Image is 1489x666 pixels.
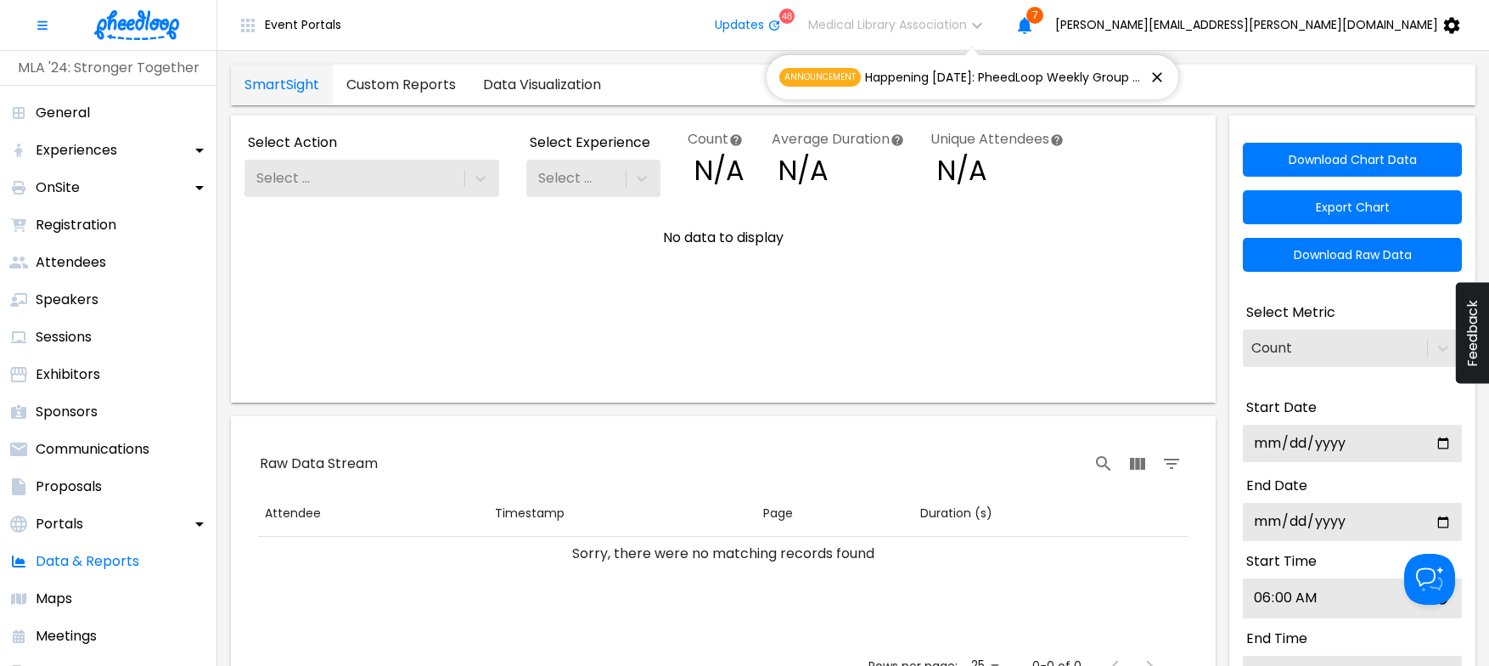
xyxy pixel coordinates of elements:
[36,402,98,422] p: Sponsors
[260,454,378,473] span: Raw Data Stream
[701,8,795,42] button: Updates48
[1026,7,1043,24] span: 7
[763,503,793,524] div: Page
[495,503,565,524] div: Timestamp
[756,498,800,529] button: Sort
[1246,629,1307,649] span: End Time
[1243,143,1462,177] button: Download Chart Data
[36,589,72,609] p: Maps
[535,171,592,186] div: Select ...
[224,8,355,42] button: Event Portals
[488,498,571,529] button: Sort
[1008,8,1042,42] button: 7
[795,8,1008,42] button: Medical Library Association
[258,498,328,529] button: Sort
[248,133,337,153] span: Select Action
[36,477,102,497] p: Proposals
[36,140,117,161] p: Experiences
[729,133,743,147] svg: The individual data points gathered throughout the time period covered by the chart. A single att...
[772,129,903,149] label: Average Duration
[1243,190,1462,224] button: Export Chart
[779,68,861,87] span: Announcement
[1055,18,1438,31] span: [PERSON_NAME][EMAIL_ADDRESS][PERSON_NAME][DOMAIN_NAME]
[231,65,615,105] div: data tabs
[265,544,1182,564] div: Sorry, there were no matching records found
[253,171,310,186] div: Select ...
[36,439,149,460] p: Communications
[36,626,97,646] p: Meetings
[694,155,744,187] span: N/A
[333,65,469,105] a: data-tab-[object Object]
[1289,153,1417,166] span: Download Chart Data
[1155,447,1188,481] button: Filter Table
[36,103,90,123] p: General
[663,228,784,247] span: No data to display
[36,178,80,198] p: OnSite
[1050,133,1064,147] svg: The number of unique attendees observed by SmartSight for the selected metric throughout the time...
[920,503,992,524] div: Duration (s)
[36,290,98,310] p: Speakers
[36,551,139,572] p: Data & Reports
[778,155,903,187] span: N/A
[1404,554,1455,605] iframe: Help Scout Beacon - Open
[231,65,333,105] a: data-tab-SmartSight
[715,18,764,31] span: Updates
[1246,302,1335,323] span: Select Metric
[36,514,83,534] p: Portals
[7,58,210,78] p: MLA '24: Stronger Together
[865,68,1145,87] span: Happening [DATE]: PheedLoop Weekly Group Onboarding – Registration Part 1
[779,8,795,24] div: 48
[469,65,615,105] a: data-tab-[object Object]
[1087,447,1121,481] button: Search
[94,10,179,40] img: logo
[36,252,106,273] p: Attendees
[913,498,999,529] button: Sort
[36,364,100,385] p: Exhibitors
[688,129,744,149] label: Count
[36,327,92,347] p: Sessions
[1121,447,1155,481] button: View Columns
[265,503,321,524] div: Attendee
[1251,341,1292,356] div: Count
[36,215,116,235] p: Registration
[1243,238,1462,272] button: download raw data
[265,18,341,31] span: Event Portals
[937,155,1063,187] span: N/A
[1294,248,1412,262] span: Download Raw Data
[808,18,967,31] span: Medical Library Association
[891,133,904,147] svg: The average duration, in seconds, across all data points throughout the time period covered by th...
[1246,398,1317,418] span: Start Date
[1464,300,1481,367] span: Feedback
[1246,476,1307,496] span: End Date
[258,437,1188,491] div: Table Toolbar
[530,133,650,153] span: Select Experience
[1246,551,1317,572] span: Start Time
[930,129,1063,149] label: Unique Attendees
[1042,8,1482,42] button: [PERSON_NAME][EMAIL_ADDRESS][PERSON_NAME][DOMAIN_NAME]
[1316,200,1390,214] span: Export Chart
